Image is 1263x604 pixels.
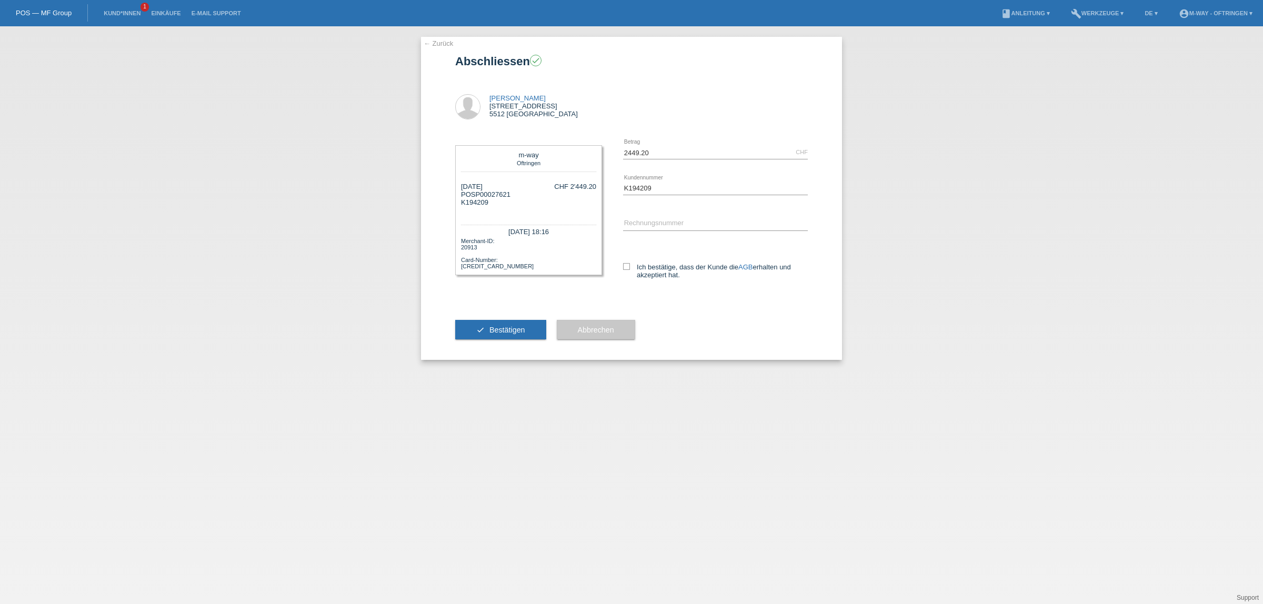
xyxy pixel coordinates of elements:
[98,10,146,16] a: Kund*innen
[489,94,546,102] a: [PERSON_NAME]
[186,10,246,16] a: E-Mail Support
[455,320,546,340] button: check Bestätigen
[461,225,596,237] div: [DATE] 18:16
[578,326,614,334] span: Abbrechen
[1179,8,1189,19] i: account_circle
[554,183,596,190] div: CHF 2'449.20
[424,39,453,47] a: ← Zurück
[1001,8,1011,19] i: book
[461,183,510,214] div: [DATE] POSP00027621
[1237,594,1259,601] a: Support
[1066,10,1129,16] a: buildWerkzeuge ▾
[461,237,596,269] div: Merchant-ID: 20913 Card-Number: [CREDIT_CARD_NUMBER]
[489,326,525,334] span: Bestätigen
[1139,10,1162,16] a: DE ▾
[141,3,149,12] span: 1
[996,10,1055,16] a: bookAnleitung ▾
[461,198,488,206] span: K194209
[796,149,808,155] div: CHF
[146,10,186,16] a: Einkäufe
[557,320,635,340] button: Abbrechen
[1174,10,1258,16] a: account_circlem-way - Oftringen ▾
[623,263,808,279] label: Ich bestätige, dass der Kunde die erhalten und akzeptiert hat.
[16,9,72,17] a: POS — MF Group
[464,159,594,166] div: Oftringen
[476,326,485,334] i: check
[1071,8,1081,19] i: build
[738,263,753,271] a: AGB
[455,55,808,68] h1: Abschliessen
[464,151,594,159] div: m-way
[531,56,540,65] i: check
[489,94,578,118] div: [STREET_ADDRESS] 5512 [GEOGRAPHIC_DATA]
